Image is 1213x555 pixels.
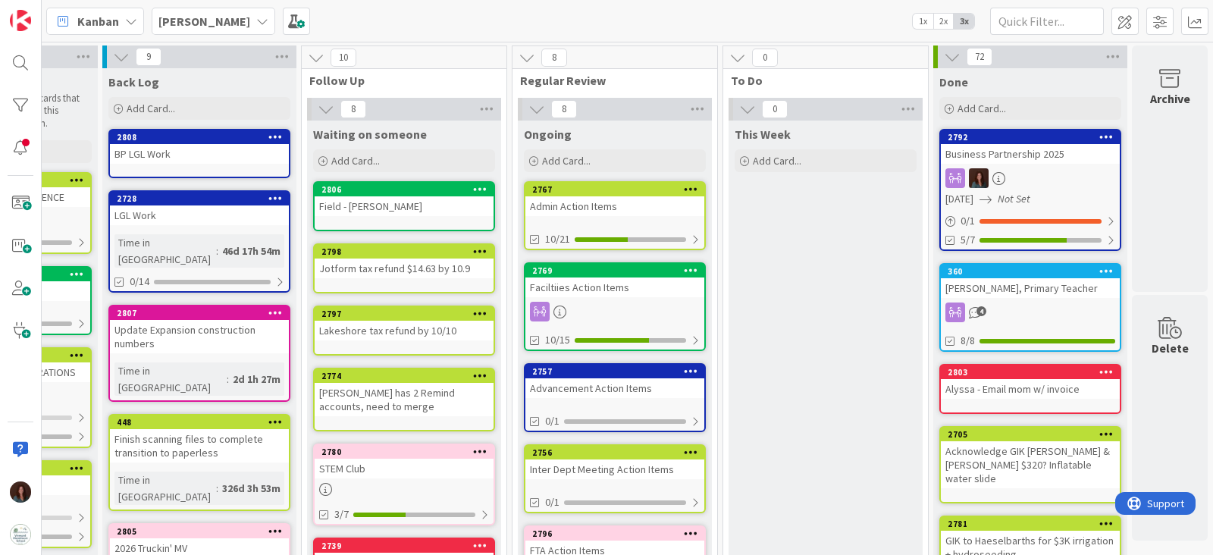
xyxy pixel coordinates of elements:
div: Update Expansion construction numbers [110,320,289,353]
div: RF [941,168,1120,188]
div: 448 [117,417,289,428]
div: 360 [948,266,1120,277]
img: avatar [10,524,31,545]
div: Archive [1150,89,1190,108]
div: 46d 17h 54m [218,243,284,259]
div: Jotform tax refund $14.63 by 10.9 [315,259,494,278]
img: RF [10,481,31,503]
div: Acknowledge GIK [PERSON_NAME] & [PERSON_NAME] $320? Inflatable water slide [941,441,1120,488]
div: Finish scanning files to complete transition to paperless [110,429,289,462]
div: 2780 [321,447,494,457]
span: 9 [136,48,161,66]
span: [DATE] [945,191,973,207]
div: 360 [941,265,1120,278]
div: 2769Faciltiies Action Items [525,264,704,297]
div: 2757 [525,365,704,378]
div: 2807 [117,308,289,318]
span: 0 / 1 [961,213,975,229]
div: 2807Update Expansion construction numbers [110,306,289,353]
div: Time in [GEOGRAPHIC_DATA] [114,472,216,505]
div: 2805 [110,525,289,538]
div: 2805 [117,526,289,537]
div: Field - [PERSON_NAME] [315,196,494,216]
div: 2728LGL Work [110,192,289,225]
div: Faciltiies Action Items [525,277,704,297]
span: 1x [913,14,933,29]
div: 2769 [525,264,704,277]
span: : [216,243,218,259]
span: 10 [331,49,356,67]
div: Delete [1152,339,1189,357]
div: Business Partnership 2025 [941,144,1120,164]
div: 2803Alyssa - Email mom w/ invoice [941,365,1120,399]
div: STEM Club [315,459,494,478]
span: 4 [976,306,986,316]
div: [PERSON_NAME] has 2 Remind accounts, need to merge [315,383,494,416]
span: : [216,480,218,497]
div: 2705Acknowledge GIK [PERSON_NAME] & [PERSON_NAME] $320? Inflatable water slide [941,428,1120,488]
span: 3/7 [334,506,349,522]
div: 2808BP LGL Work [110,130,289,164]
div: LGL Work [110,205,289,225]
span: Support [32,2,69,20]
div: 2807 [110,306,289,320]
span: 8 [551,100,577,118]
div: 2756Inter Dept Meeting Action Items [525,446,704,479]
div: 2798 [321,246,494,257]
div: 2757 [532,366,704,377]
span: 0 [752,49,778,67]
div: 2756 [525,446,704,459]
div: 2774[PERSON_NAME] has 2 Remind accounts, need to merge [315,369,494,416]
span: Done [939,74,968,89]
div: 2798 [315,245,494,259]
span: To Do [731,73,909,88]
span: Kanban [77,12,119,30]
span: Ongoing [524,127,572,142]
span: Waiting on someone [313,127,427,142]
div: 2797 [321,309,494,319]
span: 2x [933,14,954,29]
span: 0 [762,100,788,118]
div: 360[PERSON_NAME], Primary Teacher [941,265,1120,298]
div: 2728 [117,193,289,204]
span: 3x [954,14,974,29]
div: 2d 1h 27m [229,371,284,387]
span: 72 [967,48,992,66]
span: 10/15 [545,332,570,348]
div: 0/1 [941,212,1120,230]
span: : [227,371,229,387]
div: 2806Field - [PERSON_NAME] [315,183,494,216]
div: [PERSON_NAME], Primary Teacher [941,278,1120,298]
span: 0/14 [130,274,149,290]
div: 2767 [525,183,704,196]
div: Time in [GEOGRAPHIC_DATA] [114,362,227,396]
span: Add Card... [753,154,801,168]
div: 2792Business Partnership 2025 [941,130,1120,164]
span: Add Card... [127,102,175,115]
div: 448 [110,415,289,429]
div: Admin Action Items [525,196,704,216]
input: Quick Filter... [990,8,1104,35]
div: 326d 3h 53m [218,480,284,497]
div: Time in [GEOGRAPHIC_DATA] [114,234,216,268]
div: 2705 [941,428,1120,441]
div: Alyssa - Email mom w/ invoice [941,379,1120,399]
div: 2798Jotform tax refund $14.63 by 10.9 [315,245,494,278]
div: 2806 [315,183,494,196]
div: Advancement Action Items [525,378,704,398]
div: 2739 [315,539,494,553]
div: 2797 [315,307,494,321]
div: Inter Dept Meeting Action Items [525,459,704,479]
div: 2780STEM Club [315,445,494,478]
span: Regular Review [520,73,698,88]
div: 2796 [525,527,704,541]
span: Back Log [108,74,159,89]
i: Not Set [998,192,1030,205]
div: 2808 [110,130,289,144]
span: Follow Up [309,73,487,88]
span: 0/1 [545,413,559,429]
div: 2781 [941,517,1120,531]
span: Add Card... [958,102,1006,115]
div: 2796 [532,528,704,539]
span: 8/8 [961,333,975,349]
